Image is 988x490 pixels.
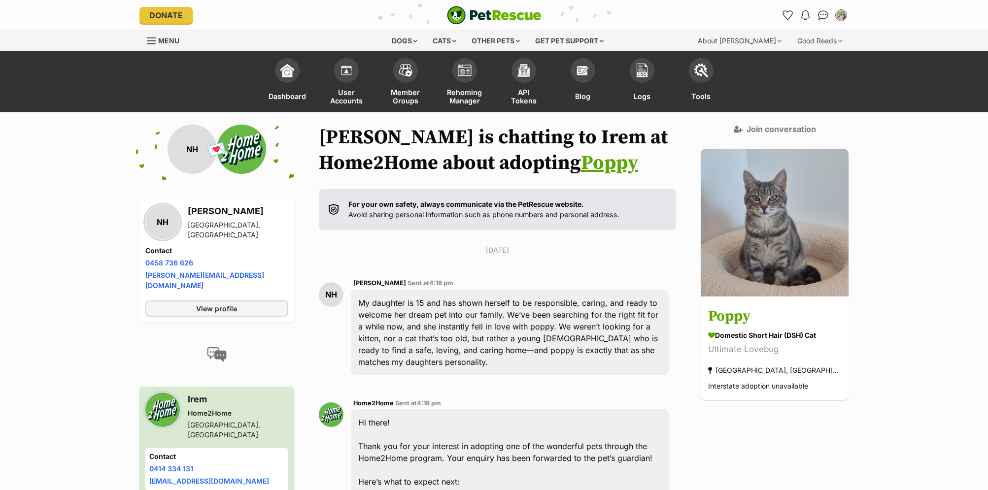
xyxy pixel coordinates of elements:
a: [EMAIL_ADDRESS][DOMAIN_NAME] [149,477,269,485]
h1: [PERSON_NAME] is chatting to Irem at Home2Home about adopting [319,125,677,176]
img: blogs-icon-e71fceff818bbaa76155c998696f2ea9b8fc06abc828b24f45ee82a475c2fd99.svg [576,64,590,77]
div: Get pet support [528,31,611,51]
div: Home2Home [188,408,288,418]
span: 4:18 pm [417,399,441,407]
span: Sent at [408,279,453,287]
span: Logs [634,88,650,105]
a: Poppy [581,151,638,175]
ul: Account quick links [780,7,849,23]
img: Poppy [701,149,849,296]
div: Good Reads [790,31,849,51]
span: Tools [691,88,711,105]
a: 0414 334 131 [149,464,193,473]
a: API Tokens [494,53,553,112]
img: logs-icon-5bf4c29380941ae54b88474b1138927238aebebbc450bc62c8517511492d5a22.svg [635,64,649,77]
strong: For your own safety, always communicate via the PetRescue website. [348,200,584,208]
h4: Contact [149,452,284,461]
img: Home2Home profile pic [217,125,266,174]
div: My daughter is 15 and has shown herself to be responsible, caring, and ready to welcome her dream... [351,290,669,375]
div: NH [319,282,343,307]
h3: Poppy [708,305,841,327]
div: NH [145,205,180,239]
a: Dashboard [258,53,317,112]
img: Home2Home profile pic [319,402,343,427]
img: team-members-icon-5396bd8760b3fe7c0b43da4ab00e1e3bb1a5d9ba89233759b79545d2d3fc5d0d.svg [399,64,412,77]
span: User Accounts [329,88,364,105]
span: Interstate adoption unavailable [708,382,808,390]
img: logo-cat-932fe2b9b8326f06289b0f2fb663e598f794de774fb13d1741a6617ecf9a85b4.svg [447,6,542,25]
img: tools-icon-677f8b7d46040df57c17cb185196fc8e01b2b03676c49af7ba82c462532e62ee.svg [694,64,708,77]
a: Logs [613,53,672,112]
span: Rehoming Manager [447,88,482,105]
img: Home2Home profile pic [145,392,180,427]
img: group-profile-icon-3fa3cf56718a62981997c0bc7e787c4b2cf8bcc04b72c1350f741eb67cf2f40e.svg [458,65,472,76]
img: chat-41dd97257d64d25036548639549fe6c8038ab92f7586957e7f3b1b290dea8141.svg [818,10,828,20]
a: Join conversation [734,125,816,133]
a: Donate [139,7,193,24]
img: api-icon-849e3a9e6f871e3acf1f60245d25b4cd0aad652aa5f5372336901a6a67317bd8.svg [517,64,531,77]
div: Ultimate Lovebug [708,343,841,356]
h3: Irem [188,392,288,406]
img: dashboard-icon-eb2f2d2d3e046f16d808141f083e7271f6b2e854fb5c12c21221c1fb7104beca.svg [280,64,294,77]
a: Tools [672,53,731,112]
h4: Contact [145,246,288,256]
p: Avoid sharing personal information such as phone numbers and personal address. [348,199,619,220]
span: Blog [575,88,590,105]
span: API Tokens [507,88,541,105]
span: Member Groups [388,88,423,105]
div: [GEOGRAPHIC_DATA], [GEOGRAPHIC_DATA] [188,420,288,440]
span: [PERSON_NAME] [353,279,406,287]
button: Notifications [798,7,814,23]
span: Dashboard [269,88,306,105]
div: About [PERSON_NAME] [691,31,788,51]
a: Blog [553,53,613,112]
img: notifications-46538b983faf8c2785f20acdc204bb7945ddae34d4c08c2a6579f10ce5e182be.svg [801,10,809,20]
a: [PERSON_NAME][EMAIL_ADDRESS][DOMAIN_NAME] [145,271,264,290]
button: My account [833,7,849,23]
a: User Accounts [317,53,376,112]
span: 💌 [205,139,228,160]
a: Member Groups [376,53,435,112]
a: Menu [147,31,186,49]
a: PetRescue [447,6,542,25]
div: Domestic Short Hair (DSH) Cat [708,330,841,340]
div: Other pets [465,31,527,51]
div: [GEOGRAPHIC_DATA], [GEOGRAPHIC_DATA] [188,220,288,240]
a: 0458 736 626 [145,259,193,267]
div: Dogs [385,31,424,51]
div: [GEOGRAPHIC_DATA], [GEOGRAPHIC_DATA] [708,363,841,377]
img: Bryony Copeland profile pic [836,10,846,20]
img: members-icon-d6bcda0bfb97e5ba05b48644448dc2971f67d37433e5abca221da40c41542bd5.svg [340,64,353,77]
span: 4:18 pm [429,279,453,287]
div: Cats [426,31,463,51]
img: conversation-icon-4a6f8262b818ee0b60e3300018af0b2d0b884aa5de6e9bcb8d3d4eeb1a70a7c4.svg [207,347,227,362]
a: View profile [145,300,288,317]
span: Menu [158,36,179,45]
a: Poppy Domestic Short Hair (DSH) Cat Ultimate Lovebug [GEOGRAPHIC_DATA], [GEOGRAPHIC_DATA] Interst... [701,298,849,400]
p: [DATE] [319,245,677,255]
a: Rehoming Manager [435,53,494,112]
span: Sent at [395,399,441,407]
a: Favourites [780,7,796,23]
span: View profile [196,303,237,314]
a: Conversations [816,7,831,23]
div: NH [168,125,217,174]
span: Home2Home [353,399,394,407]
h3: [PERSON_NAME] [188,204,288,218]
